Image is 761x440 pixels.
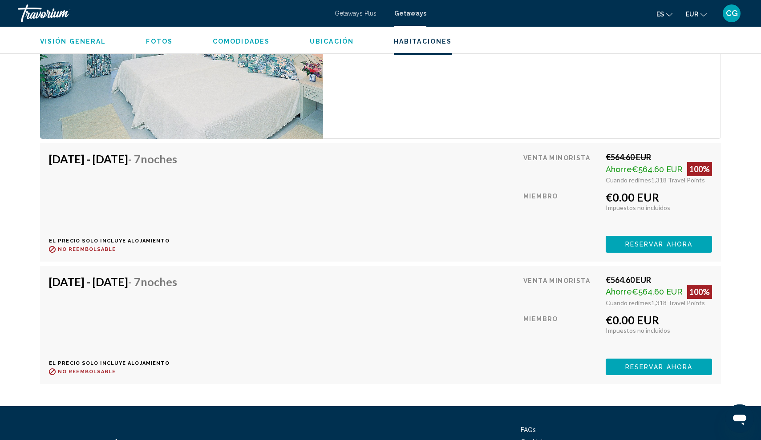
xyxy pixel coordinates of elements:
div: €0.00 EUR [606,313,712,327]
span: Ubicación [310,38,354,45]
a: Getaways [394,10,426,17]
span: EUR [686,11,698,18]
button: Visión general [40,37,106,45]
div: 100% [687,162,712,176]
span: noches [141,152,177,166]
span: es [656,11,664,18]
span: No reembolsable [58,246,116,252]
div: €564.60 EUR [606,152,712,162]
span: €564.60 EUR [632,287,683,296]
a: Getaways Plus [335,10,376,17]
div: Miembro [523,313,599,352]
p: El precio solo incluye alojamiento [49,238,184,244]
span: 1,318 Travel Points [651,299,705,307]
button: User Menu [720,4,743,23]
p: El precio solo incluye alojamiento [49,360,184,366]
button: Reservar ahora [606,236,712,252]
span: Visión general [40,38,106,45]
div: €0.00 EUR [606,190,712,204]
iframe: Botón para iniciar la ventana de mensajería [725,404,754,433]
a: Travorium [18,4,326,22]
div: 100% [687,285,712,299]
span: CG [726,9,738,18]
span: Impuestos no incluidos [606,204,670,211]
span: Cuando redimes [606,299,651,307]
span: Ahorre [606,287,632,296]
div: €564.60 EUR [606,275,712,285]
div: Venta minorista [523,152,599,184]
span: Cuando redimes [606,176,651,184]
span: Reservar ahora [625,241,692,248]
button: Reservar ahora [606,359,712,375]
button: Ubicación [310,37,354,45]
span: Reservar ahora [625,363,692,371]
span: No reembolsable [58,369,116,375]
span: €564.60 EUR [632,165,683,174]
button: Change currency [686,8,707,20]
h4: [DATE] - [DATE] [49,152,177,166]
span: Habitaciones [394,38,452,45]
button: Comodidades [213,37,270,45]
button: Fotos [146,37,173,45]
h4: [DATE] - [DATE] [49,275,177,288]
div: Venta minorista [523,275,599,307]
button: Habitaciones [394,37,452,45]
span: Ahorre [606,165,632,174]
span: 1,318 Travel Points [651,176,705,184]
span: Impuestos no incluidos [606,327,670,334]
span: Fotos [146,38,173,45]
span: - 7 [128,152,177,166]
button: Change language [656,8,672,20]
span: - 7 [128,275,177,288]
a: FAQs [521,426,536,433]
span: Comodidades [213,38,270,45]
div: Miembro [523,190,599,229]
span: noches [141,275,177,288]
